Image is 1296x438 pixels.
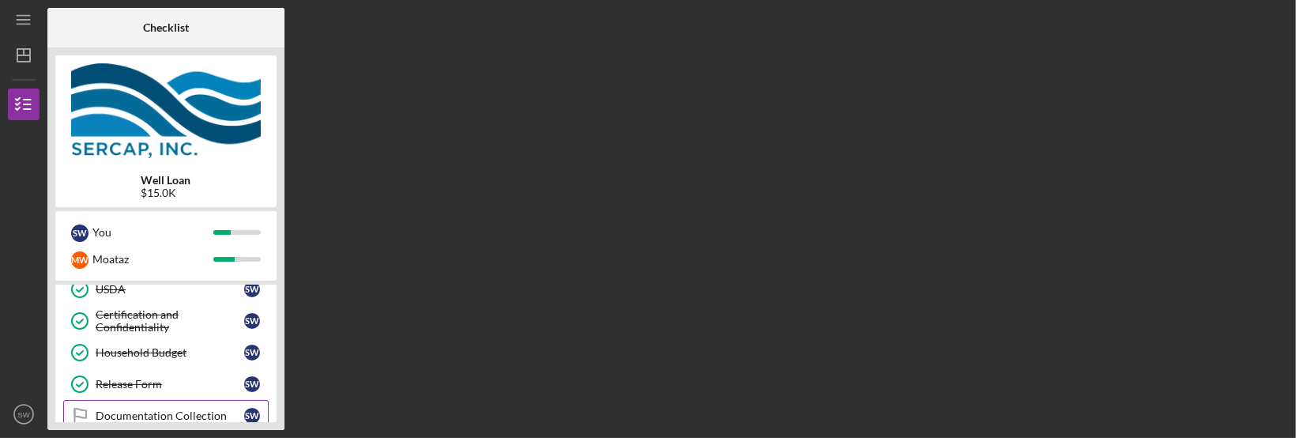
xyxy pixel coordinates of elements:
[63,305,269,337] a: Certification and ConfidentialitySW
[244,281,260,297] div: S W
[63,274,269,305] a: USDASW
[244,313,260,329] div: S W
[55,63,277,158] img: Product logo
[96,308,244,334] div: Certification and Confidentiality
[71,251,89,269] div: M W
[63,368,269,400] a: Release FormSW
[63,400,269,432] a: Documentation CollectionSW
[17,410,30,419] text: SW
[244,408,260,424] div: S W
[96,378,244,391] div: Release Form
[63,337,269,368] a: Household BudgetSW
[141,174,191,187] b: Well Loan
[92,219,213,246] div: You
[71,225,89,242] div: S W
[92,246,213,273] div: Moataz
[244,345,260,361] div: S W
[96,283,244,296] div: USDA
[143,21,189,34] b: Checklist
[96,410,244,422] div: Documentation Collection
[8,398,40,430] button: SW
[96,346,244,359] div: Household Budget
[141,187,191,199] div: $15.0K
[244,376,260,392] div: S W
